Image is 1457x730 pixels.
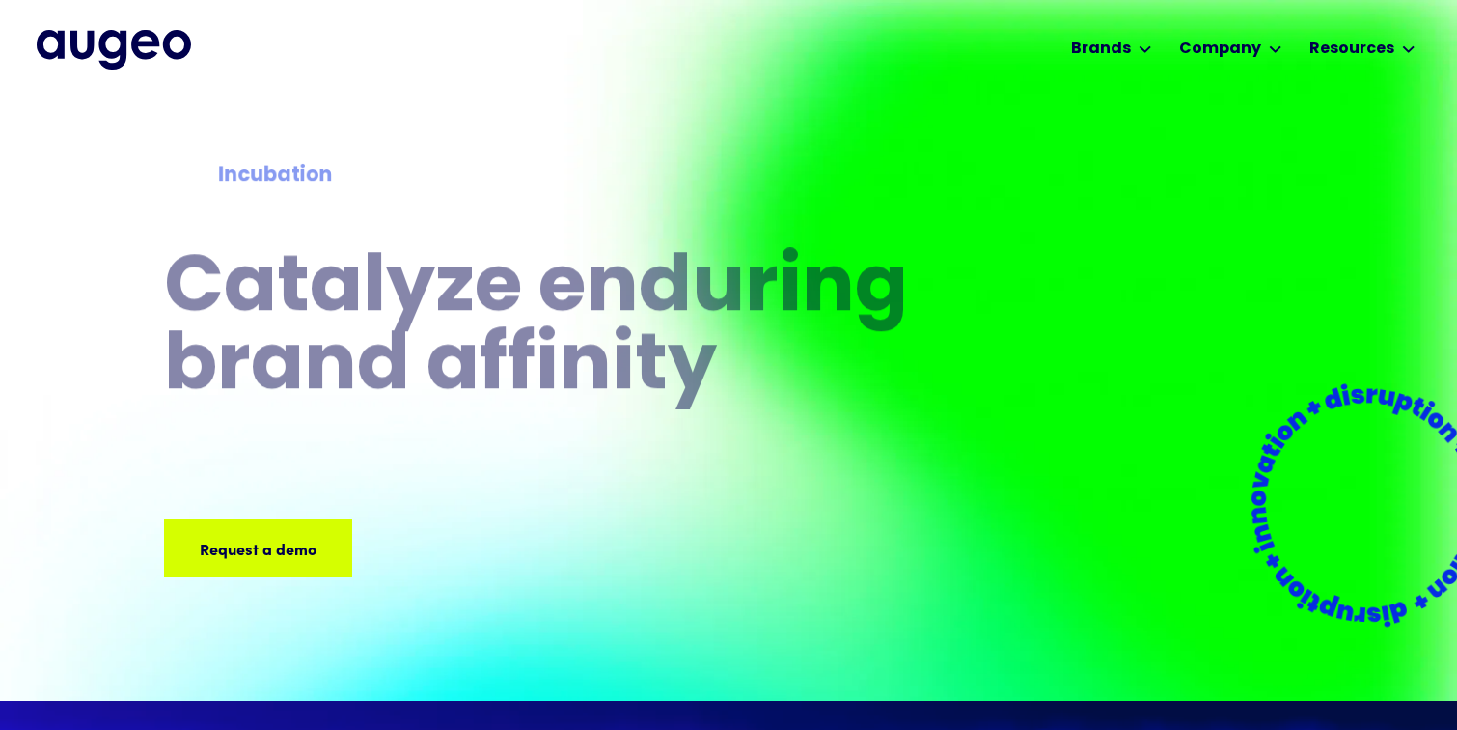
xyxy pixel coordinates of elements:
div: Brands [1071,38,1131,61]
div: Incubation [218,160,943,190]
img: Augeo's full logo in midnight blue. [37,30,191,69]
h1: Catalyze enduring brand affinity [164,251,998,407]
a: Request a demo [164,519,352,577]
a: home [37,30,191,69]
div: Company [1179,38,1261,61]
div: Resources [1309,38,1394,61]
